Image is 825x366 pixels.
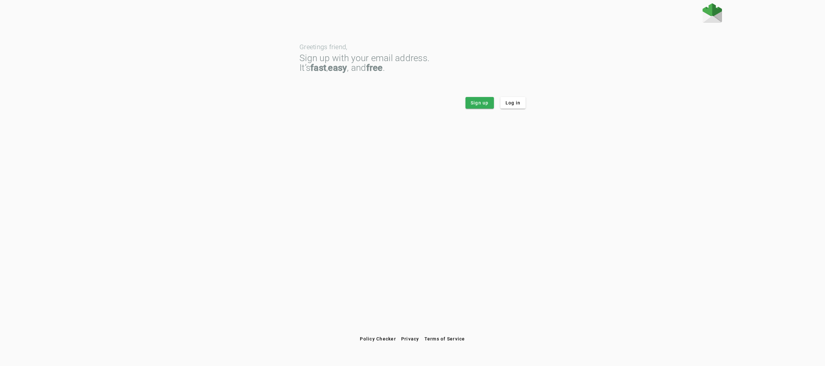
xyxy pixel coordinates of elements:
[465,97,494,109] button: Sign up
[357,333,399,345] button: Policy Checker
[422,333,468,345] button: Terms of Service
[401,336,419,341] span: Privacy
[366,62,383,73] strong: free
[500,97,526,109] button: Log in
[360,336,396,341] span: Policy Checker
[424,336,465,341] span: Terms of Service
[703,3,722,23] img: Fraudmarc Logo
[299,44,526,50] div: Greetings friend,
[328,62,347,73] strong: easy
[471,100,489,106] span: Sign up
[299,53,526,73] div: Sign up with your email address. It’s , , and .
[506,100,521,106] span: Log in
[399,333,422,345] button: Privacy
[310,62,326,73] strong: fast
